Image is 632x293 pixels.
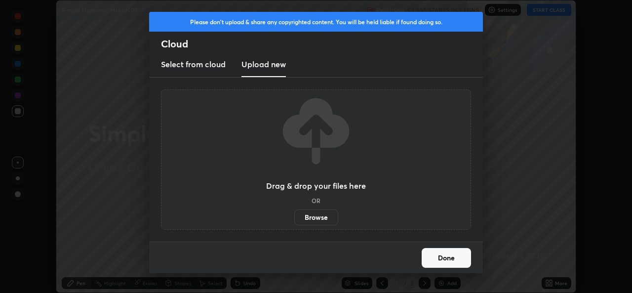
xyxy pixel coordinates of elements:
h5: OR [312,198,320,204]
h2: Cloud [161,38,483,50]
h3: Select from cloud [161,58,226,70]
h3: Drag & drop your files here [266,182,366,190]
div: Please don't upload & share any copyrighted content. You will be held liable if found doing so. [149,12,483,32]
button: Done [422,248,471,268]
h3: Upload new [241,58,286,70]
